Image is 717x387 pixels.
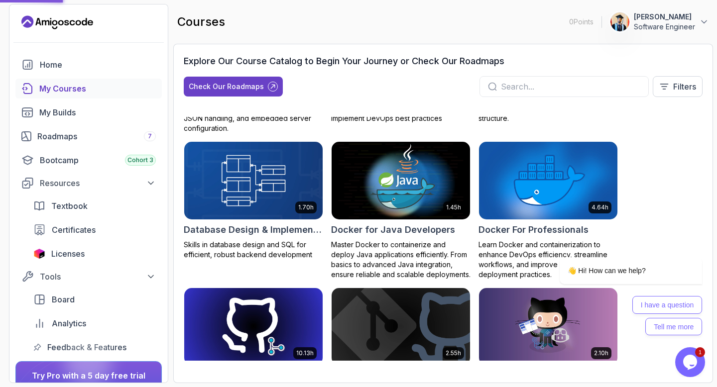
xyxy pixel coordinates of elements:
[39,83,156,95] div: My Courses
[40,59,156,71] div: Home
[331,240,471,280] p: Master Docker to containerize and deploy Java applications efficiently. From basics to advanced J...
[27,313,162,333] a: analytics
[184,223,323,237] h2: Database Design & Implementation
[15,126,162,146] a: roadmaps
[15,79,162,98] a: courses
[184,77,283,97] button: Check Our Roadmaps
[331,223,455,237] h2: Docker for Java Developers
[177,14,225,30] h2: courses
[184,288,323,366] img: Git for Professionals card
[184,141,323,260] a: Database Design & Implementation card1.70hDatabase Design & ImplementationSkills in database desi...
[446,203,461,211] p: 1.45h
[478,141,618,280] a: Docker For Professionals card4.64hDocker For ProfessionalsLearn Docker and containerization to en...
[15,268,162,286] button: Tools
[189,82,264,92] div: Check Our Roadmaps
[51,248,85,260] span: Licenses
[298,203,314,211] p: 1.70h
[40,271,156,283] div: Tools
[27,290,162,309] a: board
[27,220,162,240] a: certificates
[610,12,629,31] img: user profile image
[673,81,696,93] p: Filters
[52,224,96,236] span: Certificates
[52,293,75,305] span: Board
[634,22,695,32] p: Software Engineer
[184,142,323,219] img: Database Design & Implementation card
[27,337,162,357] a: feedback
[478,223,589,237] h2: Docker For Professionals
[331,141,471,280] a: Docker for Java Developers card1.45hDocker for Java DevelopersMaster Docker to containerize and d...
[47,341,126,353] span: Feedback & Features
[653,76,703,97] button: Filters
[634,12,695,22] p: [PERSON_NAME]
[610,12,709,32] button: user profile image[PERSON_NAME]Software Engineer
[569,17,594,27] p: 0 Points
[296,349,314,357] p: 10.13h
[37,130,156,142] div: Roadmaps
[127,156,153,164] span: Cohort 3
[184,240,323,260] p: Skills in database design and SQL for efficient, robust backend development
[33,249,45,259] img: jetbrains icon
[15,174,162,192] button: Resources
[479,288,617,366] img: GitHub Toolkit card
[21,14,93,30] a: Landing page
[501,81,640,93] input: Search...
[27,244,162,264] a: licenses
[15,55,162,75] a: home
[332,288,470,366] img: Git & GitHub Fundamentals card
[528,179,707,342] iframe: chat widget
[40,154,156,166] div: Bootcamp
[51,200,88,212] span: Textbook
[27,196,162,216] a: textbook
[52,317,86,329] span: Analytics
[148,132,152,140] span: 7
[39,106,156,118] div: My Builds
[594,349,608,357] p: 2.10h
[675,347,707,377] iframe: chat widget
[15,102,162,122] a: builds
[40,177,156,189] div: Resources
[478,240,618,280] p: Learn Docker and containerization to enhance DevOps efficiency, streamline workflows, and improve...
[15,150,162,170] a: bootcamp
[184,54,504,68] h3: Explore Our Course Catalog to Begin Your Journey or Check Our Roadmaps
[479,142,617,219] img: Docker For Professionals card
[446,349,461,357] p: 2.55h
[328,140,474,221] img: Docker for Java Developers card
